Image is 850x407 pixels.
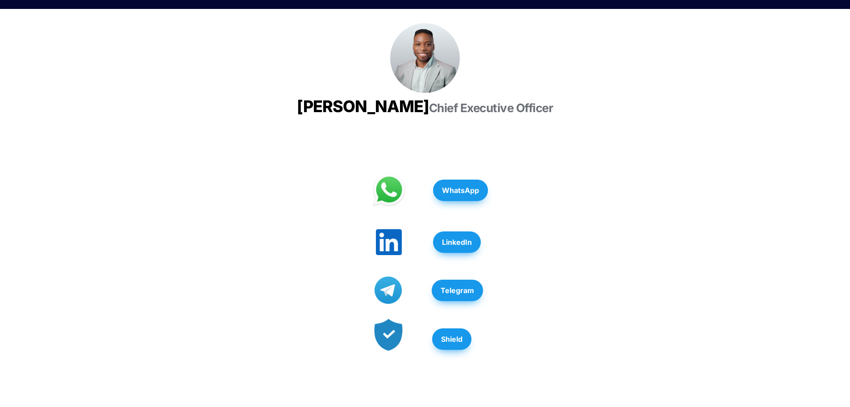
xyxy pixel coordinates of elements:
[433,227,481,257] a: LinkedIn
[429,101,554,115] span: Chief Executive Officer
[432,280,483,301] button: Telegram
[441,335,462,344] strong: Shield
[433,231,481,253] button: LinkedIn
[433,180,488,201] button: WhatsApp
[432,275,483,306] a: Telegram
[441,286,474,295] strong: Telegram
[297,97,429,116] span: [PERSON_NAME]
[433,175,488,206] a: WhatsApp
[432,324,471,354] a: Shield
[442,238,472,247] strong: LinkedIn
[432,328,471,350] button: Shield
[442,186,479,195] strong: WhatsApp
